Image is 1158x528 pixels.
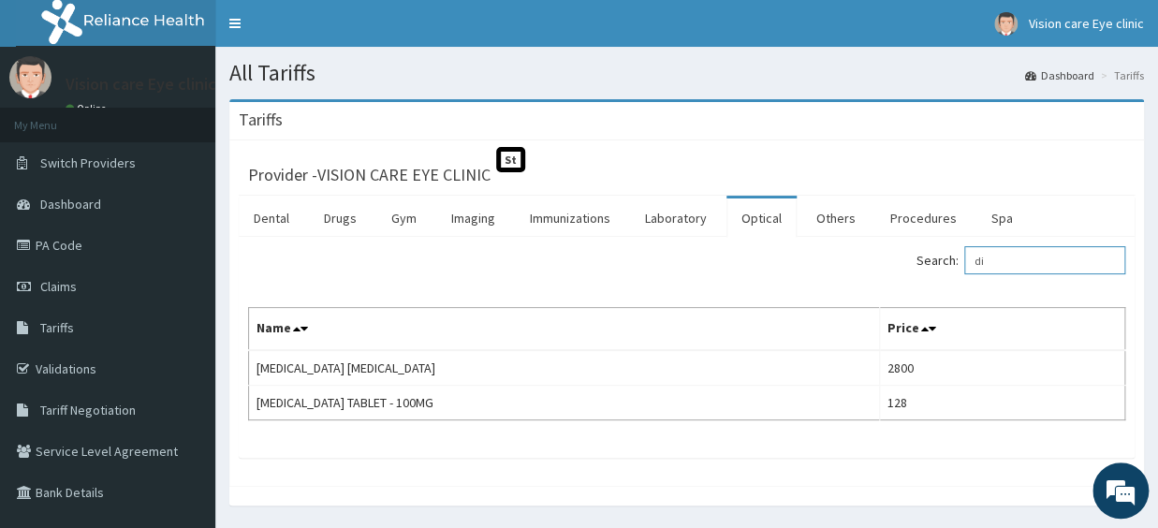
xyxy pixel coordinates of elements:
[801,198,871,238] a: Others
[40,278,77,295] span: Claims
[229,61,1144,85] h1: All Tariffs
[964,246,1125,274] input: Search:
[109,150,258,339] span: We're online!
[239,198,304,238] a: Dental
[1025,67,1094,83] a: Dashboard
[66,76,216,93] p: Vision care Eye clinic
[249,386,880,420] td: [MEDICAL_DATA] TABLET - 100MG
[307,9,352,54] div: Minimize live chat window
[726,198,797,238] a: Optical
[40,402,136,418] span: Tariff Negotiation
[40,154,136,171] span: Switch Providers
[875,198,972,238] a: Procedures
[248,167,491,183] h3: Provider - VISION CARE EYE CLINIC
[66,102,110,115] a: Online
[879,350,1124,386] td: 2800
[879,386,1124,420] td: 128
[496,147,525,172] span: St
[1096,67,1144,83] li: Tariffs
[9,339,357,404] textarea: Type your message and hit 'Enter'
[376,198,432,238] a: Gym
[239,111,283,128] h3: Tariffs
[249,308,880,351] th: Name
[1029,15,1144,32] span: Vision care Eye clinic
[916,246,1125,274] label: Search:
[9,56,51,98] img: User Image
[309,198,372,238] a: Drugs
[40,196,101,213] span: Dashboard
[994,12,1018,36] img: User Image
[35,94,76,140] img: d_794563401_company_1708531726252_794563401
[976,198,1028,238] a: Spa
[436,198,510,238] a: Imaging
[40,319,74,336] span: Tariffs
[249,350,880,386] td: [MEDICAL_DATA] [MEDICAL_DATA]
[630,198,722,238] a: Laboratory
[97,105,315,129] div: Chat with us now
[515,198,625,238] a: Immunizations
[879,308,1124,351] th: Price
